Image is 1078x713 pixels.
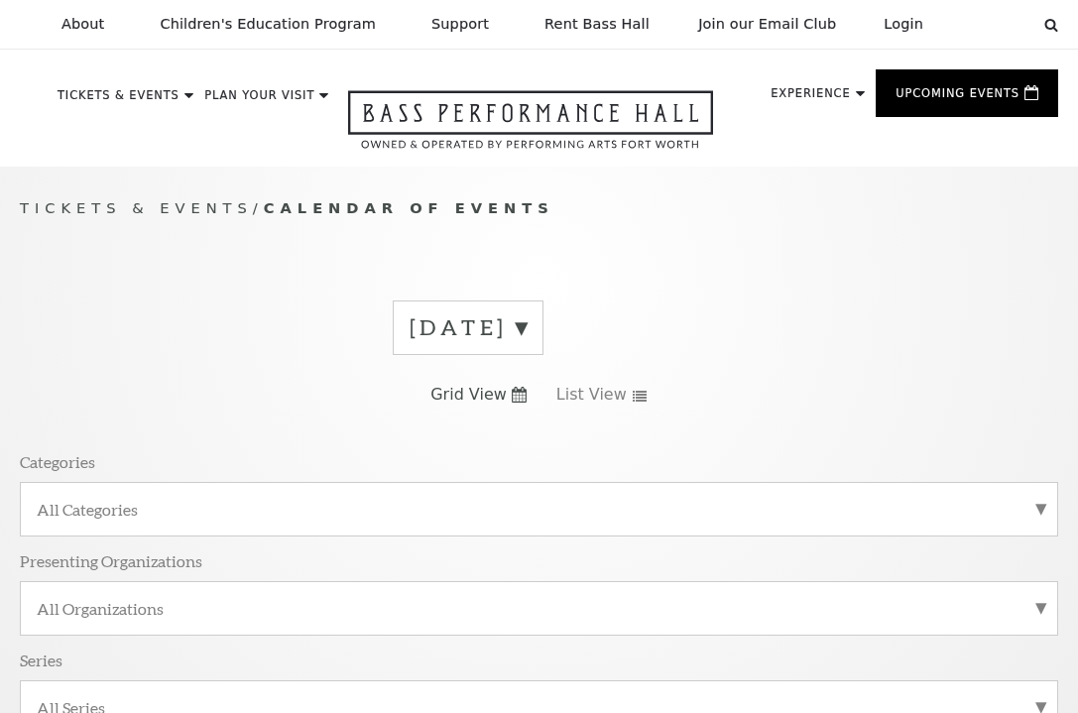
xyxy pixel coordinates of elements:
p: About [61,16,104,33]
label: [DATE] [410,312,527,343]
p: Series [20,650,62,670]
p: Plan Your Visit [204,90,314,112]
label: All Categories [37,499,1041,520]
span: Grid View [430,384,507,406]
span: List View [556,384,627,406]
p: / [20,196,1058,221]
label: All Organizations [37,598,1041,619]
p: Experience [771,88,850,110]
p: Tickets & Events [58,90,180,112]
p: Rent Bass Hall [544,16,650,33]
p: Upcoming Events [896,88,1019,110]
p: Children's Education Program [160,16,376,33]
p: Presenting Organizations [20,550,202,571]
select: Select: [955,15,1025,34]
span: Calendar of Events [264,199,554,216]
p: Support [431,16,489,33]
p: Categories [20,451,95,472]
span: Tickets & Events [20,199,253,216]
